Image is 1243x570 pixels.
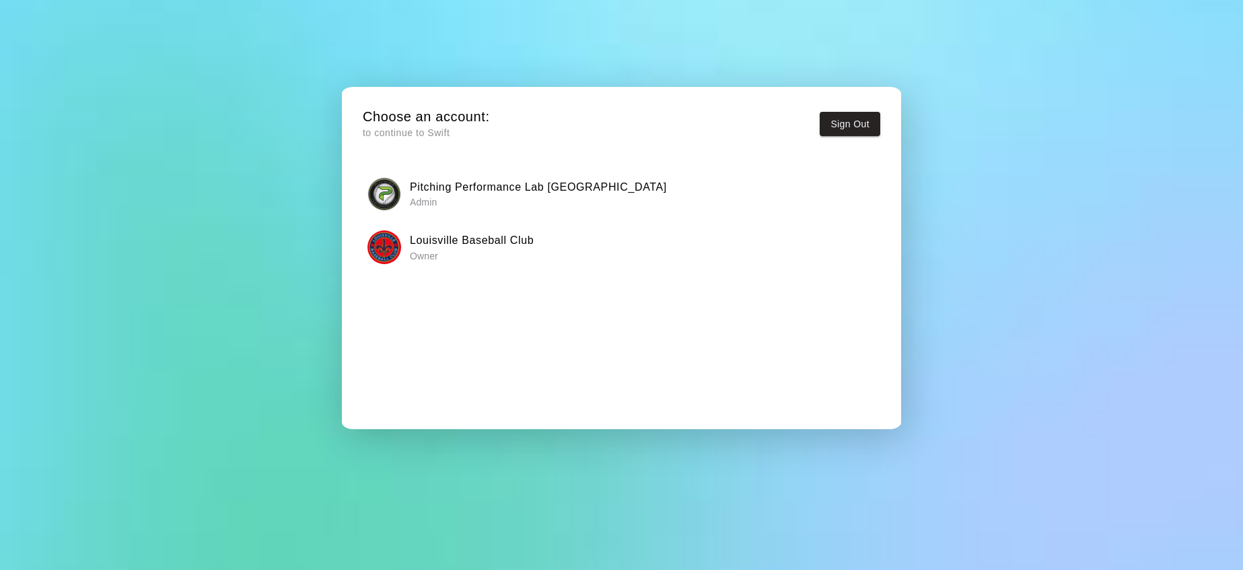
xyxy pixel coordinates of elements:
h5: Choose an account: [363,108,490,126]
button: Louisville Baseball ClubLouisville Baseball Club Owner [363,226,880,268]
img: Pitching Performance Lab Louisville [367,177,401,211]
p: Admin [410,195,667,209]
p: to continue to Swift [363,126,490,140]
button: Pitching Performance Lab LouisvillePitching Performance Lab [GEOGRAPHIC_DATA] Admin [363,172,880,215]
h6: Louisville Baseball Club [410,232,534,249]
p: Owner [410,249,534,263]
img: Louisville Baseball Club [367,230,401,264]
h6: Pitching Performance Lab [GEOGRAPHIC_DATA] [410,179,667,196]
button: Sign Out [820,112,880,137]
